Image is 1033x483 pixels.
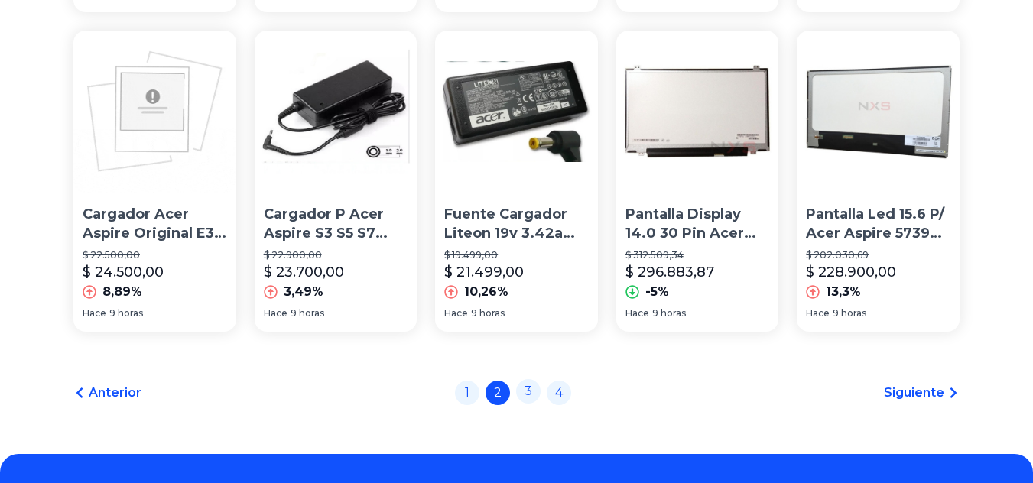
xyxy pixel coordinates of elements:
[616,31,779,332] a: Pantalla Display 14.0 30 Pin Acer Aspire One Ao1-431 SeriesPantalla Display 14.0 30 Pin Acer Aspi...
[625,261,714,283] p: $ 296.883,87
[625,307,649,319] span: Hace
[833,307,866,319] span: 9 horas
[73,384,141,402] a: Anterior
[464,283,508,301] p: 10,26%
[806,307,830,319] span: Hace
[444,205,589,243] p: Fuente Cargador Liteon 19v 3.42a Acer Gateway Aspire One
[444,307,468,319] span: Hace
[516,379,541,404] a: 3
[471,307,505,319] span: 9 horas
[264,205,408,243] p: Cargador P Acer Aspire S3 S5 S7 Ultrabook Pin 3mm 19v 3,42a
[73,31,236,332] a: Cargador Acer Aspire Original E3 E5 E11 E14 E15 E17 V3 V5 FCargador Acer Aspire Original E3 E5 E1...
[89,384,141,402] span: Anterior
[884,384,944,402] span: Siguiente
[625,249,770,261] p: $ 312.509,34
[435,31,598,332] a: Fuente Cargador Liteon 19v 3.42a Acer Gateway Aspire OneFuente Cargador Liteon 19v 3.42a Acer Gat...
[284,283,323,301] p: 3,49%
[291,307,324,319] span: 9 horas
[455,381,479,405] a: 1
[616,31,779,193] img: Pantalla Display 14.0 30 Pin Acer Aspire One Ao1-431 Series
[444,261,524,283] p: $ 21.499,00
[264,307,287,319] span: Hace
[797,31,960,332] a: Pantalla Led 15.6 P/ Acer Aspire 5739 5740 5741 5742 SeriesPantalla Led 15.6 P/ Acer Aspire 5739 ...
[806,261,896,283] p: $ 228.900,00
[884,384,960,402] a: Siguiente
[806,249,950,261] p: $ 202.030,69
[547,381,571,405] a: 4
[83,307,106,319] span: Hace
[444,249,589,261] p: $ 19.499,00
[73,31,236,193] img: Cargador Acer Aspire Original E3 E5 E11 E14 E15 E17 V3 V5 F
[102,283,142,301] p: 8,89%
[797,31,960,193] img: Pantalla Led 15.6 P/ Acer Aspire 5739 5740 5741 5742 Series
[83,249,227,261] p: $ 22.500,00
[806,205,950,243] p: Pantalla Led 15.6 P/ Acer Aspire 5739 5740 5741 5742 Series
[652,307,686,319] span: 9 horas
[255,31,417,193] img: Cargador P Acer Aspire S3 S5 S7 Ultrabook Pin 3mm 19v 3,42a
[83,261,164,283] p: $ 24.500,00
[83,205,227,243] p: Cargador Acer Aspire Original E3 E5 E11 E14 E15 E17 V3 V5 F
[255,31,417,332] a: Cargador P Acer Aspire S3 S5 S7 Ultrabook Pin 3mm 19v 3,42aCargador P Acer Aspire S3 S5 S7 Ultrab...
[109,307,143,319] span: 9 horas
[625,205,770,243] p: Pantalla Display 14.0 30 Pin Acer Aspire One Ao1-431 Series
[264,249,408,261] p: $ 22.900,00
[645,283,669,301] p: -5%
[826,283,861,301] p: 13,3%
[435,31,598,193] img: Fuente Cargador Liteon 19v 3.42a Acer Gateway Aspire One
[264,261,344,283] p: $ 23.700,00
